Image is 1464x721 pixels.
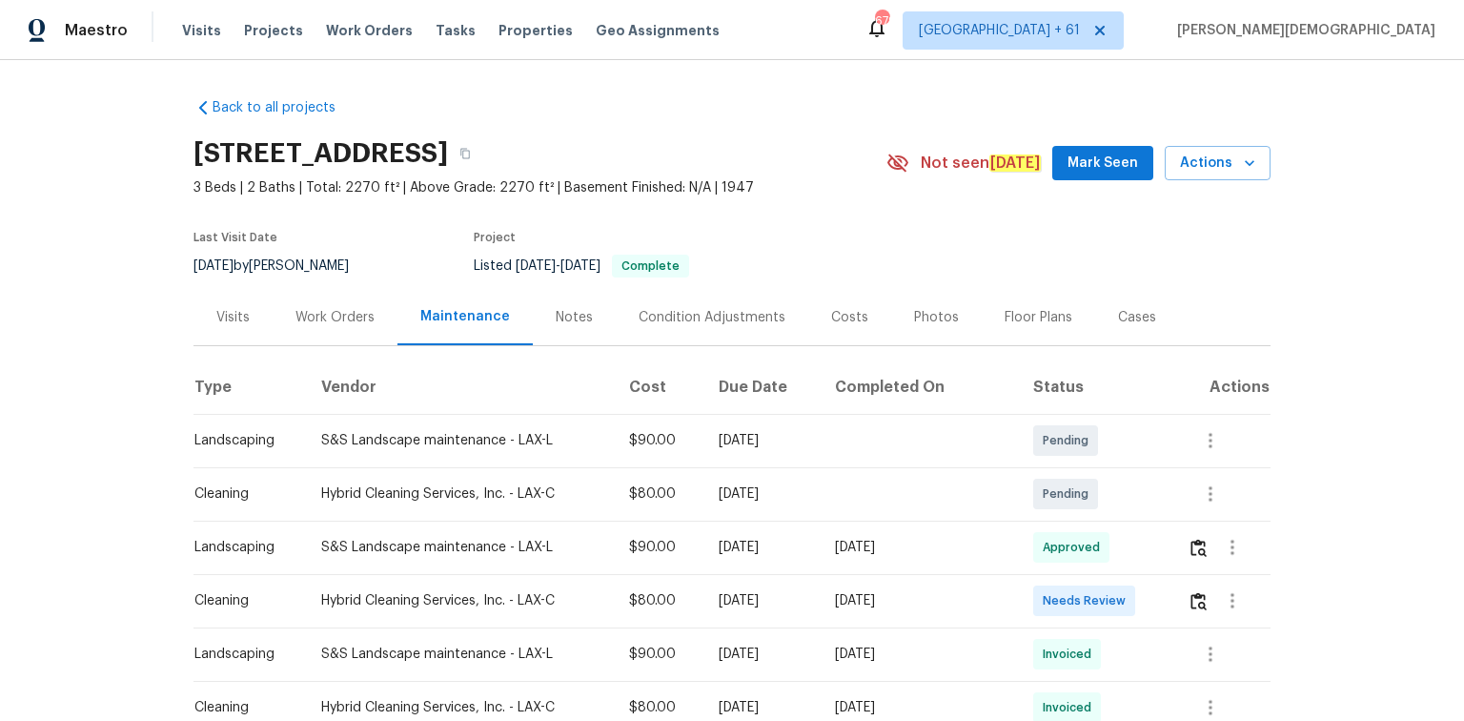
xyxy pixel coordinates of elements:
[914,308,959,327] div: Photos
[1043,698,1099,717] span: Invoiced
[1169,21,1435,40] span: [PERSON_NAME][DEMOGRAPHIC_DATA]
[835,591,1004,610] div: [DATE]
[835,698,1004,717] div: [DATE]
[1043,431,1096,450] span: Pending
[193,144,448,163] h2: [STREET_ADDRESS]
[193,98,376,117] a: Back to all projects
[194,431,291,450] div: Landscaping
[614,360,703,414] th: Cost
[306,360,614,414] th: Vendor
[193,259,234,273] span: [DATE]
[193,360,306,414] th: Type
[835,538,1004,557] div: [DATE]
[719,431,803,450] div: [DATE]
[921,154,1041,173] span: Not seen
[321,698,599,717] div: Hybrid Cleaning Services, Inc. - LAX-C
[326,21,413,40] span: Work Orders
[194,698,291,717] div: Cleaning
[1165,146,1271,181] button: Actions
[1043,484,1096,504] span: Pending
[639,308,785,327] div: Condition Adjustments
[629,645,688,664] div: $90.00
[1043,645,1099,664] span: Invoiced
[596,21,720,40] span: Geo Assignments
[474,259,689,273] span: Listed
[194,538,291,557] div: Landscaping
[436,24,476,37] span: Tasks
[194,645,291,664] div: Landscaping
[516,259,556,273] span: [DATE]
[629,484,688,504] div: $80.00
[614,260,687,272] span: Complete
[321,538,599,557] div: S&S Landscape maintenance - LAX-L
[420,307,510,326] div: Maintenance
[193,232,277,243] span: Last Visit Date
[629,431,688,450] div: $90.00
[629,591,688,610] div: $80.00
[1018,360,1172,414] th: Status
[719,645,803,664] div: [DATE]
[629,698,688,717] div: $80.00
[194,591,291,610] div: Cleaning
[719,484,803,504] div: [DATE]
[216,308,250,327] div: Visits
[321,431,599,450] div: S&S Landscape maintenance - LAX-L
[193,255,372,278] div: by [PERSON_NAME]
[182,21,221,40] span: Visits
[560,259,600,273] span: [DATE]
[629,538,688,557] div: $90.00
[1188,578,1210,624] button: Review Icon
[719,698,803,717] div: [DATE]
[719,591,803,610] div: [DATE]
[295,308,375,327] div: Work Orders
[321,484,599,504] div: Hybrid Cleaning Services, Inc. - LAX-C
[1052,146,1153,181] button: Mark Seen
[193,178,886,197] span: 3 Beds | 2 Baths | Total: 2270 ft² | Above Grade: 2270 ft² | Basement Finished: N/A | 1947
[498,21,573,40] span: Properties
[516,259,600,273] span: -
[1043,538,1108,557] span: Approved
[321,591,599,610] div: Hybrid Cleaning Services, Inc. - LAX-C
[448,136,482,171] button: Copy Address
[65,21,128,40] span: Maestro
[1118,308,1156,327] div: Cases
[831,308,868,327] div: Costs
[1067,152,1138,175] span: Mark Seen
[875,11,888,31] div: 679
[989,154,1041,172] em: [DATE]
[703,360,819,414] th: Due Date
[1188,525,1210,570] button: Review Icon
[1043,591,1133,610] span: Needs Review
[556,308,593,327] div: Notes
[1190,592,1207,610] img: Review Icon
[719,538,803,557] div: [DATE]
[321,645,599,664] div: S&S Landscape maintenance - LAX-L
[1172,360,1271,414] th: Actions
[194,484,291,504] div: Cleaning
[1190,539,1207,557] img: Review Icon
[919,21,1080,40] span: [GEOGRAPHIC_DATA] + 61
[1005,308,1072,327] div: Floor Plans
[820,360,1019,414] th: Completed On
[835,645,1004,664] div: [DATE]
[474,232,516,243] span: Project
[1180,152,1255,175] span: Actions
[244,21,303,40] span: Projects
